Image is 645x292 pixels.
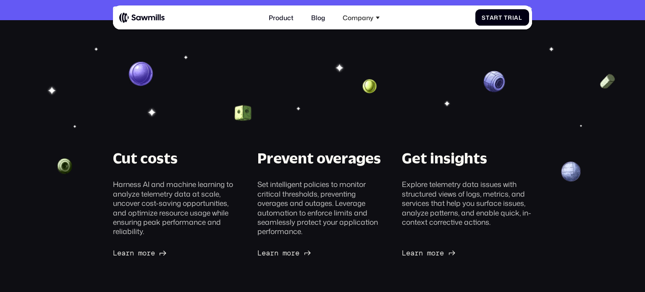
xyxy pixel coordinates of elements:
[431,249,435,258] span: o
[142,249,147,258] span: o
[435,249,440,258] span: r
[306,9,330,26] a: Blog
[508,14,512,21] span: r
[519,14,522,21] span: l
[402,180,532,227] div: Explore telemetry data issues with structured views of logs, metrics, and services that help you ...
[494,14,498,21] span: r
[406,249,410,258] span: e
[490,14,494,21] span: a
[482,14,486,21] span: S
[486,14,490,21] span: t
[402,148,487,168] div: Get insights
[113,180,243,237] div: Harness AI and machine learning to analyze telemetry data at scale, uncover cost-saving opportuni...
[414,249,419,258] span: r
[270,249,274,258] span: r
[138,249,142,258] span: m
[283,249,287,258] span: m
[151,249,155,258] span: e
[291,249,295,258] span: r
[257,148,381,168] div: Prevent overages
[113,249,117,258] span: L
[512,14,514,21] span: i
[295,249,299,258] span: e
[440,249,444,258] span: e
[338,9,385,26] div: Company
[121,249,126,258] span: a
[264,9,298,26] a: Product
[130,249,134,258] span: n
[262,249,266,258] span: e
[504,14,508,21] span: T
[343,14,373,21] div: Company
[274,249,278,258] span: n
[257,249,262,258] span: L
[117,249,121,258] span: e
[126,249,130,258] span: r
[419,249,423,258] span: n
[402,249,455,258] a: Learnmore
[410,249,414,258] span: a
[475,9,529,26] a: StartTrial
[514,14,519,21] span: a
[147,249,151,258] span: r
[287,249,291,258] span: o
[113,148,178,168] div: Cut costs
[257,180,388,237] div: Set intelligent policies to monitor critical thresholds, preventing overages and outages. Leverag...
[113,249,166,258] a: Learnmore
[266,249,270,258] span: a
[402,249,406,258] span: L
[498,14,502,21] span: t
[427,249,431,258] span: m
[257,249,311,258] a: Learnmore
